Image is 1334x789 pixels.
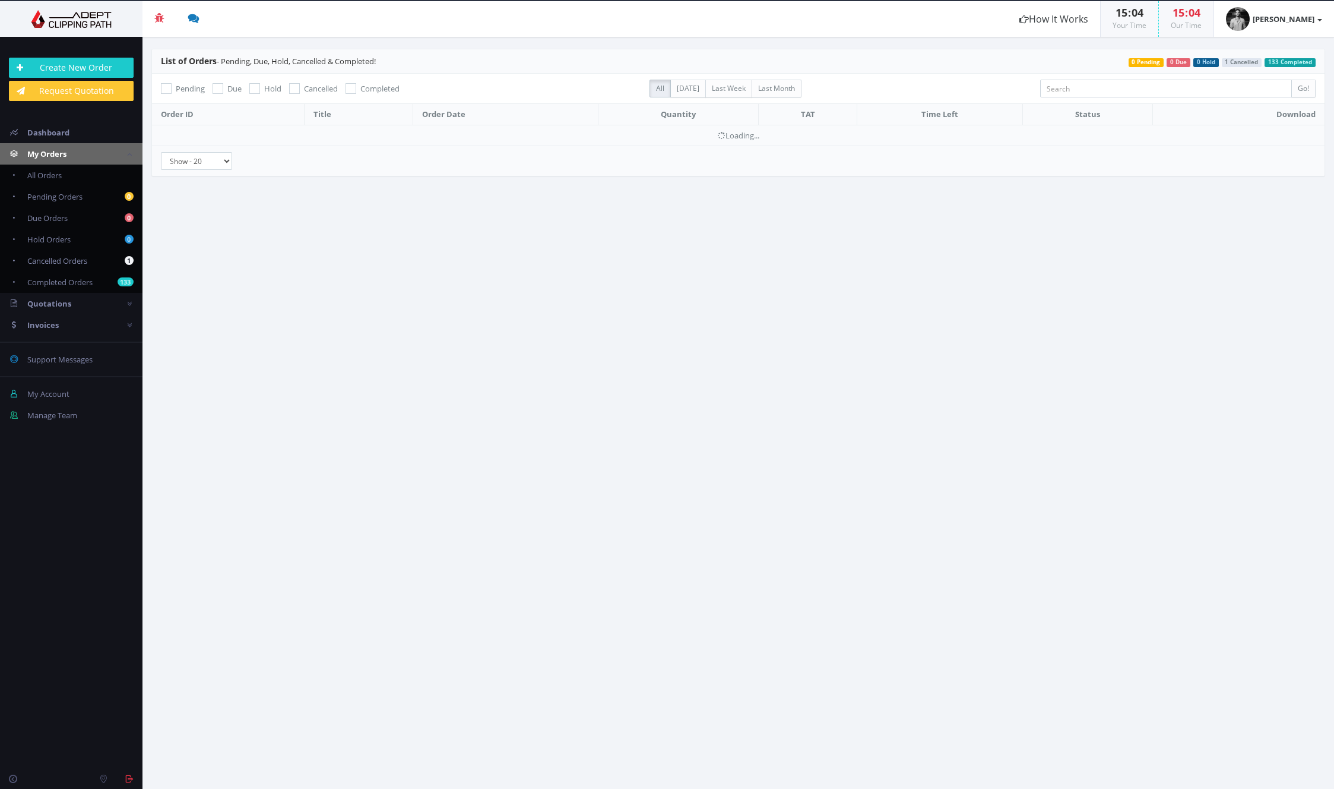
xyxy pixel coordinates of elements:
th: Title [305,104,413,125]
small: Our Time [1171,20,1202,30]
b: 133 [118,277,134,286]
span: Quotations [27,298,71,309]
a: How It Works [1007,1,1100,37]
img: Adept Graphics [9,10,134,28]
th: Download [1152,104,1325,125]
small: Your Time [1113,20,1146,30]
span: Hold [264,83,281,94]
span: 0 Pending [1129,58,1164,67]
span: Cancelled Orders [27,255,87,266]
label: [DATE] [670,80,706,97]
span: 04 [1132,5,1143,20]
span: Manage Team [27,410,77,421]
th: TAT [759,104,857,125]
span: 0 Due [1167,58,1190,67]
strong: [PERSON_NAME] [1253,14,1314,24]
span: List of Orders [161,55,217,67]
span: 15 [1173,5,1184,20]
span: Pending Orders [27,191,83,202]
span: 133 Completed [1265,58,1316,67]
input: Search [1040,80,1292,97]
label: Last Month [752,80,801,97]
span: 0 Hold [1193,58,1219,67]
b: 0 [125,213,134,222]
span: Quantity [661,109,696,119]
b: 1 [125,256,134,265]
span: All Orders [27,170,62,181]
span: 15 [1116,5,1127,20]
th: Order ID [152,104,305,125]
span: Support Messages [27,354,93,365]
img: 2a7d9c1af51d56f28e318c858d271b03 [1226,7,1250,31]
span: 1 Cancelled [1222,58,1262,67]
label: All [649,80,671,97]
a: Request Quotation [9,81,134,101]
th: Time Left [857,104,1022,125]
span: Completed [360,83,400,94]
span: Due [227,83,242,94]
b: 0 [125,235,134,244]
th: Status [1022,104,1152,125]
span: - Pending, Due, Hold, Cancelled & Completed! [161,56,376,67]
span: My Account [27,389,69,399]
span: Hold Orders [27,234,71,245]
label: Last Week [705,80,752,97]
a: Create New Order [9,58,134,78]
span: Dashboard [27,127,69,138]
span: 04 [1189,5,1200,20]
span: : [1184,5,1189,20]
td: Loading... [152,125,1325,146]
span: Completed Orders [27,277,93,288]
input: Go! [1291,80,1316,97]
a: [PERSON_NAME] [1214,1,1334,37]
span: Invoices [27,320,59,330]
span: My Orders [27,149,66,159]
span: Due Orders [27,213,68,223]
span: Cancelled [304,83,338,94]
span: Pending [176,83,205,94]
th: Order Date [413,104,598,125]
b: 0 [125,192,134,201]
span: : [1127,5,1132,20]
